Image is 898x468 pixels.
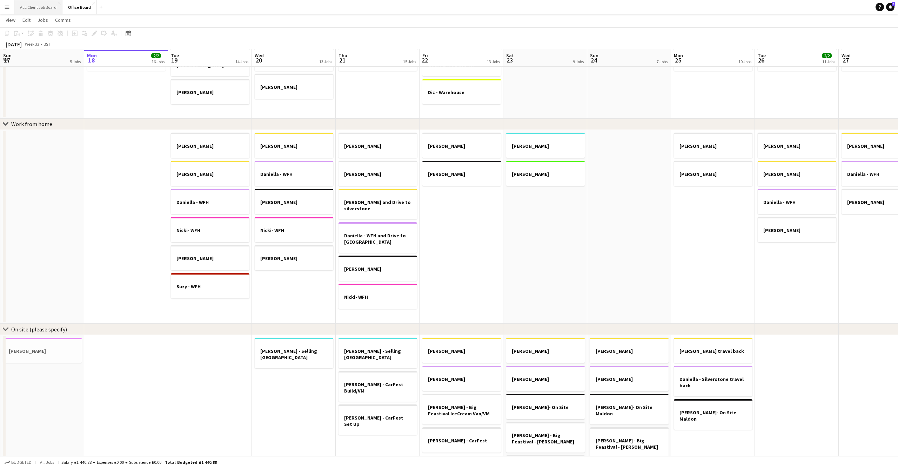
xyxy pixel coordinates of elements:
[758,161,836,186] app-job-card: [PERSON_NAME]
[506,394,585,419] app-job-card: [PERSON_NAME]- On Site
[506,366,585,391] div: [PERSON_NAME]
[422,52,428,59] span: Fri
[506,133,585,158] app-job-card: [PERSON_NAME]
[61,460,217,465] div: Salary £1 440.88 + Expenses £0.00 + Subsistence £0.00 =
[589,56,598,64] span: 24
[590,348,669,354] h3: [PERSON_NAME]
[506,422,585,453] div: [PERSON_NAME] - Big Feastival - [PERSON_NAME]
[590,366,669,391] app-job-card: [PERSON_NAME]
[23,41,41,47] span: Week 33
[339,415,417,427] h3: [PERSON_NAME] - CarFest Set Up
[22,17,31,23] span: Edit
[674,399,752,430] div: [PERSON_NAME]- On Site Maldon
[255,161,333,186] app-job-card: Daniella - WFH
[171,171,249,177] h3: [PERSON_NAME]
[674,376,752,389] h3: Daniella - Silverstone travel back
[70,59,81,64] div: 5 Jobs
[673,56,683,64] span: 25
[255,338,333,368] div: [PERSON_NAME] - Selling [GEOGRAPHIC_DATA]
[339,371,417,402] div: [PERSON_NAME] - CarFest Build/VM
[87,52,97,59] span: Mon
[506,161,585,186] app-job-card: [PERSON_NAME]
[4,459,33,466] button: Budgeted
[339,338,417,368] app-job-card: [PERSON_NAME] - Selling [GEOGRAPHIC_DATA]
[590,427,669,458] div: [PERSON_NAME] - Big Feastival - [PERSON_NAME]
[254,56,264,64] span: 20
[674,133,752,158] div: [PERSON_NAME]
[171,52,179,59] span: Tue
[422,404,501,417] h3: [PERSON_NAME] - Big Feastival IceCream Van/VM
[255,245,333,270] div: [PERSON_NAME]
[339,222,417,253] app-job-card: Daniella - WFH and Drive to [GEOGRAPHIC_DATA]
[171,133,249,158] app-job-card: [PERSON_NAME]
[758,171,836,177] h3: [PERSON_NAME]
[255,133,333,158] app-job-card: [PERSON_NAME]
[319,59,332,64] div: 13 Jobs
[590,338,669,363] app-job-card: [PERSON_NAME]
[339,348,417,361] h3: [PERSON_NAME] - Selling [GEOGRAPHIC_DATA]
[422,427,501,453] div: [PERSON_NAME] - CarFest
[255,143,333,149] h3: [PERSON_NAME]
[674,143,752,149] h3: [PERSON_NAME]
[255,348,333,361] h3: [PERSON_NAME] - Selling [GEOGRAPHIC_DATA]
[255,189,333,214] app-job-card: [PERSON_NAME]
[506,171,585,177] h3: [PERSON_NAME]
[165,460,217,465] span: Total Budgeted £1 440.88
[674,366,752,396] app-job-card: Daniella - Silverstone travel back
[822,53,832,58] span: 2/2
[422,79,501,104] app-job-card: Diz - Warehouse
[171,255,249,262] h3: [PERSON_NAME]
[674,338,752,363] app-job-card: [PERSON_NAME] travel back
[171,245,249,270] app-job-card: [PERSON_NAME]
[11,120,52,127] div: Work from home
[674,409,752,422] h3: [PERSON_NAME]- On Site Maldon
[255,199,333,205] h3: [PERSON_NAME]
[590,437,669,450] h3: [PERSON_NAME] - Big Feastival - [PERSON_NAME]
[840,56,851,64] span: 27
[339,52,347,59] span: Thu
[6,41,22,48] div: [DATE]
[171,217,249,242] app-job-card: Nicki- WFH
[171,89,249,95] h3: [PERSON_NAME]
[422,394,501,424] app-job-card: [PERSON_NAME] - Big Feastival IceCream Van/VM
[339,189,417,219] div: [PERSON_NAME] and Drive to silverstone
[3,52,12,59] span: Sun
[422,338,501,363] app-job-card: [PERSON_NAME]
[255,74,333,99] app-job-card: [PERSON_NAME]
[339,143,417,149] h3: [PERSON_NAME]
[171,189,249,214] app-job-card: Daniella - WFH
[339,161,417,186] app-job-card: [PERSON_NAME]
[422,161,501,186] app-job-card: [PERSON_NAME]
[422,366,501,391] app-job-card: [PERSON_NAME]
[339,266,417,272] h3: [PERSON_NAME]
[758,133,836,158] app-job-card: [PERSON_NAME]
[171,273,249,298] app-job-card: Suzy - WFH
[758,189,836,214] app-job-card: Daniella - WFH
[674,161,752,186] app-job-card: [PERSON_NAME]
[171,79,249,104] div: [PERSON_NAME]
[171,227,249,233] h3: Nicki- WFH
[43,41,51,47] div: BST
[506,143,585,149] h3: [PERSON_NAME]
[506,52,514,59] span: Sat
[339,256,417,281] app-job-card: [PERSON_NAME]
[171,161,249,186] app-job-card: [PERSON_NAME]
[339,284,417,309] div: Nicki- WFH
[758,199,836,205] h3: Daniella - WFH
[255,217,333,242] app-job-card: Nicki- WFH
[674,171,752,177] h3: [PERSON_NAME]
[339,171,417,177] h3: [PERSON_NAME]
